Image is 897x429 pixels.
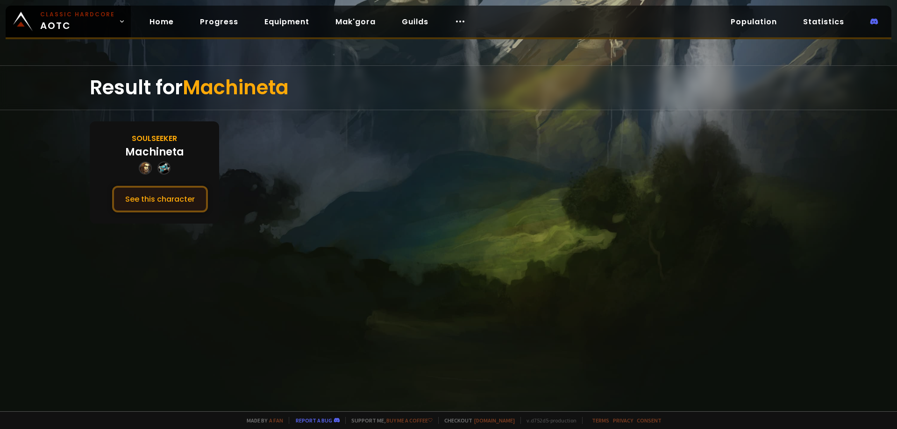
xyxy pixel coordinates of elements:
span: v. d752d5 - production [520,417,577,424]
span: AOTC [40,10,115,33]
a: Progress [192,12,246,31]
div: Machineta [125,144,184,160]
a: [DOMAIN_NAME] [474,417,515,424]
a: Population [723,12,784,31]
span: Checkout [438,417,515,424]
a: Buy me a coffee [386,417,433,424]
small: Classic Hardcore [40,10,115,19]
div: Result for [90,66,807,110]
a: Classic HardcoreAOTC [6,6,131,37]
a: Privacy [613,417,633,424]
div: Soulseeker [132,133,177,144]
button: See this character [112,186,208,212]
span: Support me, [345,417,433,424]
a: Statistics [796,12,852,31]
a: Consent [637,417,662,424]
a: Home [142,12,181,31]
a: Report a bug [296,417,332,424]
span: Made by [241,417,283,424]
a: Terms [592,417,609,424]
a: a fan [269,417,283,424]
a: Equipment [257,12,317,31]
a: Mak'gora [328,12,383,31]
span: Machineta [183,74,289,101]
a: Guilds [394,12,436,31]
